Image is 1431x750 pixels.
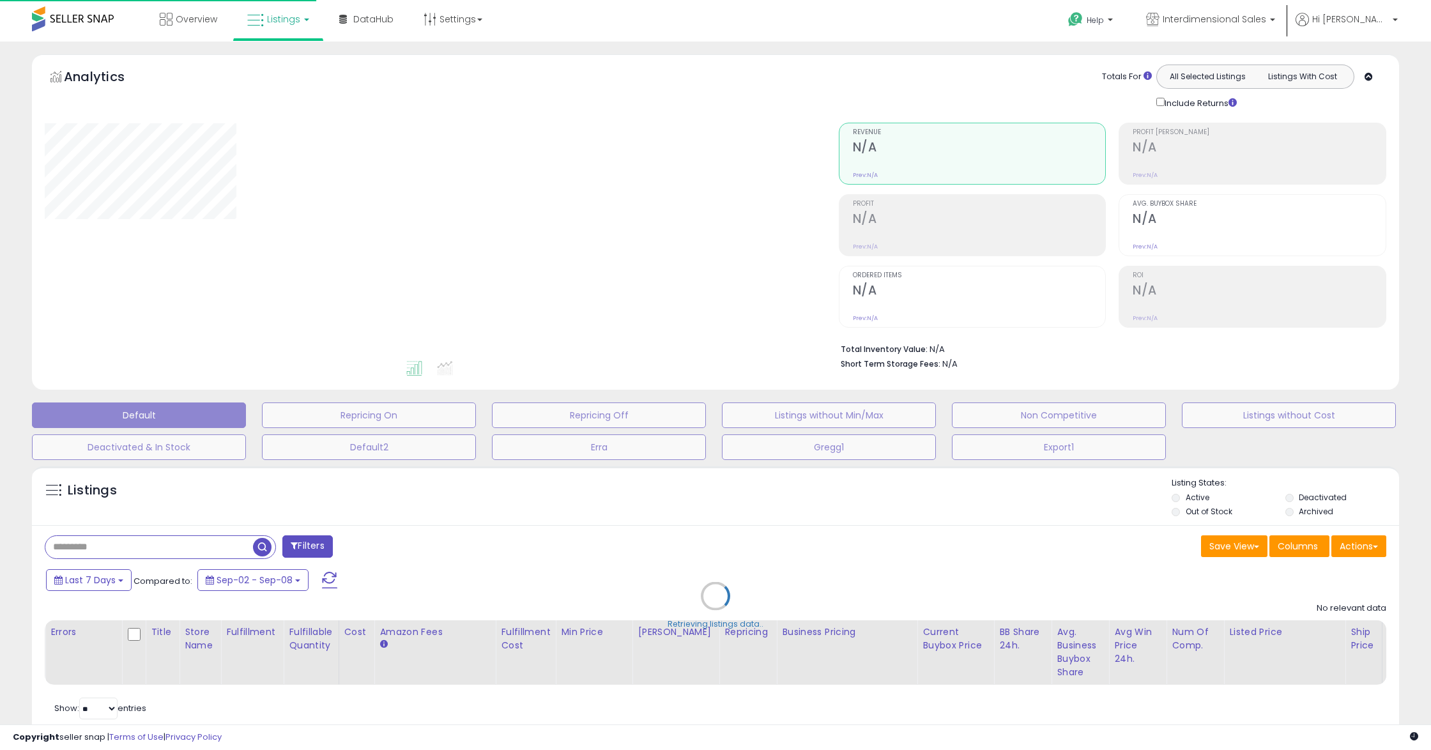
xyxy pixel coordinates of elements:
li: N/A [841,341,1377,356]
span: Profit [853,201,1106,208]
button: Gregg1 [722,434,936,460]
span: Listings [267,13,300,26]
h2: N/A [1133,140,1386,157]
a: Hi [PERSON_NAME] [1296,13,1398,42]
span: Interdimensional Sales [1163,13,1266,26]
button: Deactivated & In Stock [32,434,246,460]
b: Total Inventory Value: [841,344,928,355]
span: Ordered Items [853,272,1106,279]
button: Default [32,402,246,428]
h2: N/A [1133,211,1386,229]
small: Prev: N/A [1133,243,1158,250]
h2: N/A [853,211,1106,229]
h2: N/A [1133,283,1386,300]
button: All Selected Listings [1160,68,1255,85]
button: Listings With Cost [1255,68,1350,85]
button: Non Competitive [952,402,1166,428]
div: Totals For [1102,71,1152,83]
span: Revenue [853,129,1106,136]
div: Retrieving listings data.. [668,618,763,630]
small: Prev: N/A [853,243,878,250]
button: Export1 [952,434,1166,460]
small: Prev: N/A [853,314,878,322]
span: DataHub [353,13,394,26]
span: ROI [1133,272,1386,279]
button: Default2 [262,434,476,460]
span: N/A [942,358,958,370]
small: Prev: N/A [1133,171,1158,179]
button: Repricing On [262,402,476,428]
span: Avg. Buybox Share [1133,201,1386,208]
b: Short Term Storage Fees: [841,358,940,369]
button: Listings without Cost [1182,402,1396,428]
h2: N/A [853,140,1106,157]
small: Prev: N/A [1133,314,1158,322]
button: Listings without Min/Max [722,402,936,428]
span: Profit [PERSON_NAME] [1133,129,1386,136]
button: Repricing Off [492,402,706,428]
strong: Copyright [13,731,59,743]
a: Help [1058,2,1126,42]
span: Overview [176,13,217,26]
small: Prev: N/A [853,171,878,179]
button: Erra [492,434,706,460]
span: Hi [PERSON_NAME] [1312,13,1389,26]
div: seller snap | | [13,731,222,744]
div: Include Returns [1147,95,1252,110]
h2: N/A [853,283,1106,300]
span: Help [1087,15,1104,26]
h5: Analytics [64,68,149,89]
i: Get Help [1068,11,1083,27]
